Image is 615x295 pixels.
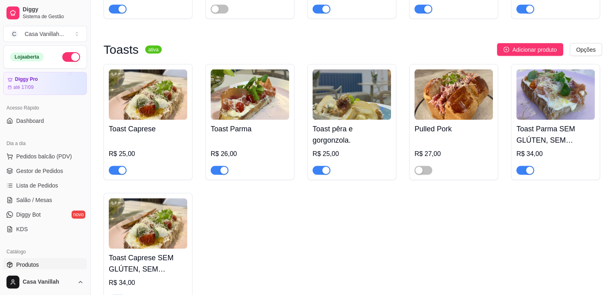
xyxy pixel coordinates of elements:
span: Produtos [16,261,39,269]
span: KDS [16,225,28,233]
div: Acesso Rápido [3,101,87,114]
img: product-image [109,198,187,249]
h4: Toast Caprese [109,123,187,135]
div: Dia a dia [3,137,87,150]
img: product-image [516,70,595,120]
img: product-image [414,70,493,120]
div: Loja aberta [10,53,44,61]
div: R$ 27,00 [414,149,493,159]
h3: Toasts [104,45,139,55]
h4: Toast Parma SEM GLÚTEN, SEM LACTOSE, SEM AÇÚCAR [516,123,595,146]
span: Lista de Pedidos [16,181,58,190]
a: Lista de Pedidos [3,179,87,192]
button: Adicionar produto [497,43,563,56]
article: até 17/09 [13,84,34,91]
span: Gestor de Pedidos [16,167,63,175]
a: Gestor de Pedidos [3,164,87,177]
div: R$ 25,00 [109,149,187,159]
img: product-image [109,70,187,120]
span: Sistema de Gestão [23,13,84,20]
span: plus-circle [503,47,509,53]
span: Opções [576,45,596,54]
h4: Toast Caprese SEM GLÚTEN, SEM LACTOSE, SEM AÇÚCAR [109,252,187,275]
span: Salão / Mesas [16,196,52,204]
button: Alterar Status [62,52,80,62]
h4: Pulled Pork [414,123,493,135]
span: C [10,30,18,38]
div: R$ 25,00 [313,149,391,159]
sup: ativa [145,46,162,54]
a: KDS [3,223,87,236]
a: Salão / Mesas [3,194,87,206]
button: Opções [570,43,602,56]
span: Adicionar produto [512,45,557,54]
img: product-image [211,70,289,120]
span: Diggy [23,6,84,13]
a: Diggy Proaté 17/09 [3,72,87,95]
img: product-image [313,70,391,120]
button: Select a team [3,26,87,42]
h4: Toast pêra e gorgonzola. [313,123,391,146]
div: Casa Vanillah ... [25,30,64,38]
span: Diggy Bot [16,211,41,219]
div: Catálogo [3,245,87,258]
span: Pedidos balcão (PDV) [16,152,72,160]
a: Dashboard [3,114,87,127]
article: Diggy Pro [15,76,38,82]
a: DiggySistema de Gestão [3,3,87,23]
span: Casa Vanillah [23,278,74,286]
a: Diggy Botnovo [3,208,87,221]
span: Dashboard [16,117,44,125]
div: R$ 34,00 [109,278,187,288]
div: R$ 34,00 [516,149,595,159]
h4: Toast Parma [211,123,289,135]
button: Casa Vanillah [3,272,87,292]
a: Produtos [3,258,87,271]
button: Pedidos balcão (PDV) [3,150,87,163]
div: R$ 26,00 [211,149,289,159]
